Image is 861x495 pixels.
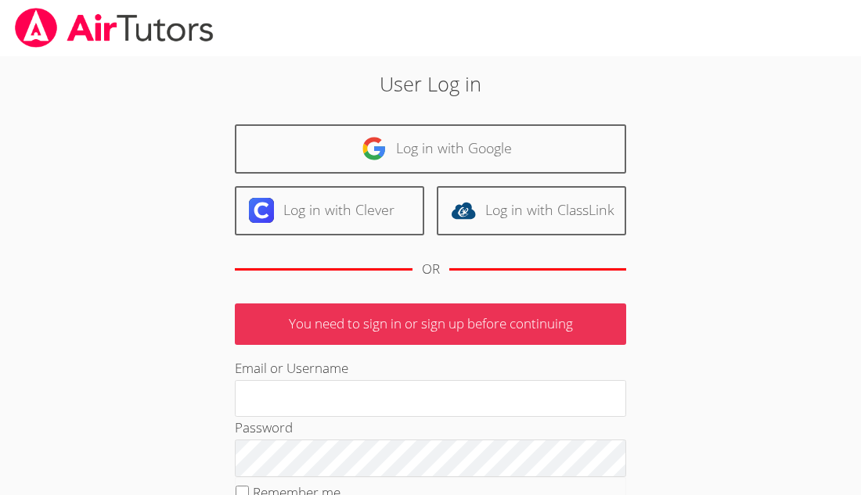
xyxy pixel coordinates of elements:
a: Log in with Google [235,124,626,174]
p: You need to sign in or sign up before continuing [235,303,626,345]
a: Log in with ClassLink [437,186,626,235]
img: airtutors_banner-c4298cdbf04f3fff15de1276eac7730deb9818008684d7c2e4769d2f7ddbe033.png [13,8,215,48]
img: google-logo-50288ca7cdecda66e5e0955fdab243c47b7ad437acaf1139b6f446037453330a.svg [362,136,387,161]
div: OR [422,258,440,281]
img: classlink-logo-d6bb404cc1216ec64c9a2012d9dc4662098be43eaf13dc465df04b49fa7ab582.svg [451,198,476,223]
h2: User Log in [198,69,663,99]
label: Email or Username [235,359,348,377]
a: Log in with Clever [235,186,424,235]
label: Password [235,418,293,436]
img: clever-logo-6eab21bc6e7a338710f1a6ff85c0baf02591cd810cc4098c63d3a4b26e2feb20.svg [249,198,274,223]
